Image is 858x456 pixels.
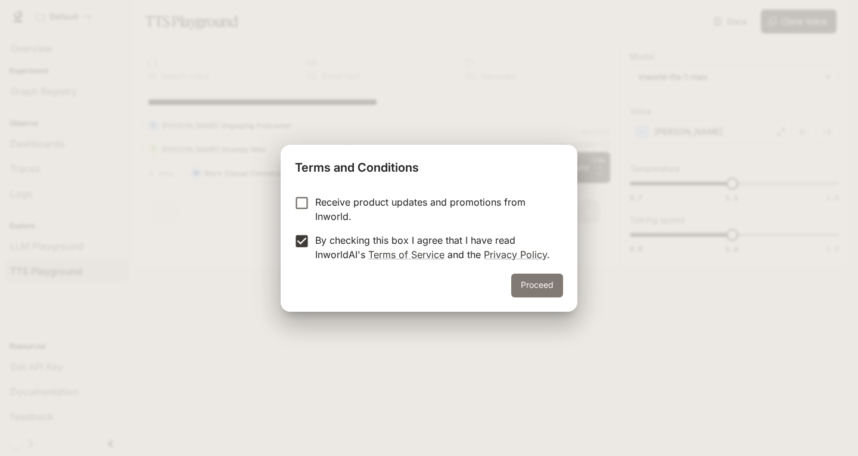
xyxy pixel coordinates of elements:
p: By checking this box I agree that I have read InworldAI's and the . [315,233,554,262]
a: Privacy Policy [484,249,547,260]
p: Receive product updates and promotions from Inworld. [315,195,554,224]
a: Terms of Service [368,249,444,260]
button: Proceed [511,274,563,297]
h2: Terms and Conditions [281,145,577,185]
